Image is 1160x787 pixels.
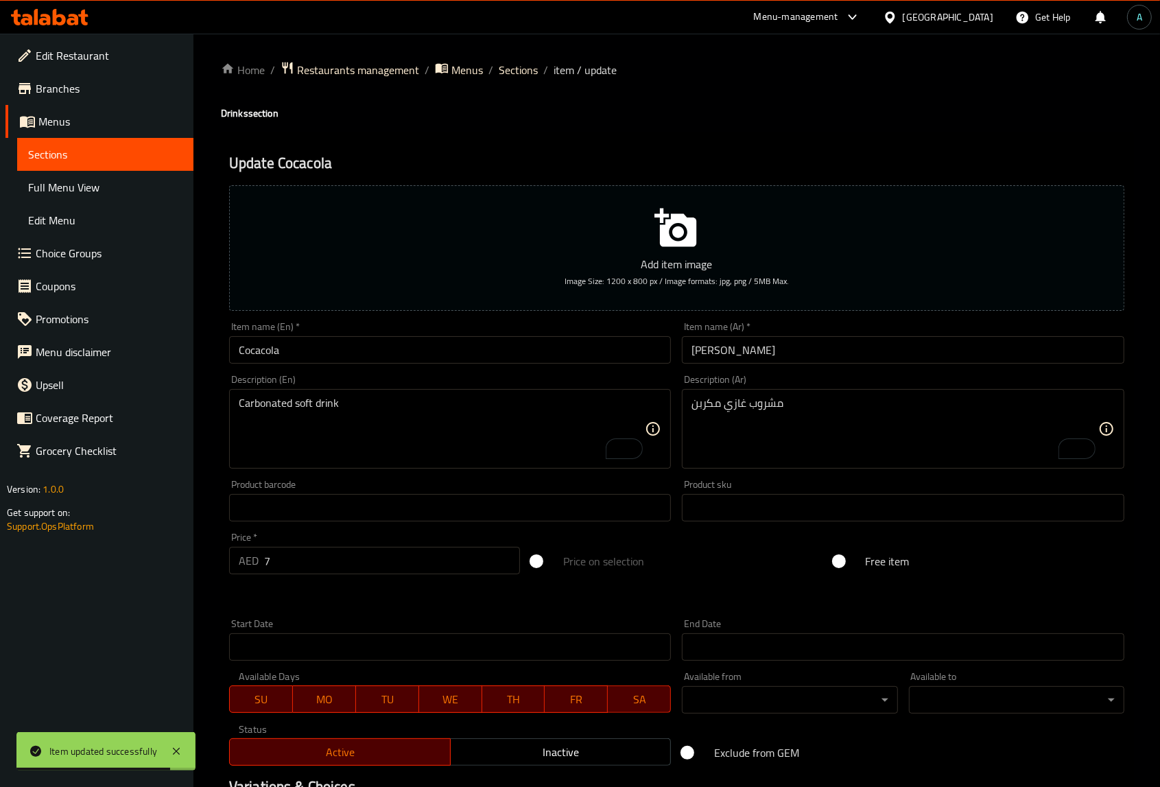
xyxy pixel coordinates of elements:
a: Restaurants management [281,61,419,79]
a: Menus [5,105,193,138]
a: Menu disclaimer [5,336,193,368]
span: Coupons [36,278,182,294]
div: Menu-management [754,9,838,25]
button: FR [545,685,608,713]
a: Edit Restaurant [5,39,193,72]
a: Coverage Report [5,401,193,434]
span: Restaurants management [297,62,419,78]
li: / [425,62,429,78]
span: Exclude from GEM [714,744,799,761]
div: [GEOGRAPHIC_DATA] [903,10,993,25]
a: Promotions [5,303,193,336]
h2: Update Cocacola [229,153,1124,174]
span: WE [425,690,477,709]
li: / [543,62,548,78]
button: TH [482,685,545,713]
a: Coupons [5,270,193,303]
a: Grocery Checklist [5,434,193,467]
span: Free item [866,553,910,569]
span: Branches [36,80,182,97]
span: Price on selection [563,553,644,569]
a: Home [221,62,265,78]
span: Inactive [456,742,666,762]
a: Full Menu View [17,171,193,204]
input: Enter name Ar [682,336,1124,364]
span: MO [298,690,351,709]
span: Menu disclaimer [36,344,182,360]
span: FR [550,690,602,709]
h4: Drinks section [221,106,1133,120]
button: Active [229,738,451,766]
textarea: To enrich screen reader interactions, please activate Accessibility in Grammarly extension settings [691,397,1098,462]
li: / [270,62,275,78]
textarea: To enrich screen reader interactions, please activate Accessibility in Grammarly extension settings [239,397,646,462]
span: item / update [554,62,617,78]
span: Edit Menu [28,212,182,228]
a: Branches [5,72,193,105]
a: Sections [17,138,193,171]
span: Upsell [36,377,182,393]
button: TU [356,685,419,713]
span: SU [235,690,287,709]
button: SU [229,685,293,713]
a: Menus [435,61,483,79]
a: Edit Menu [17,204,193,237]
button: SA [608,685,671,713]
span: SA [613,690,665,709]
span: TH [488,690,540,709]
p: AED [239,552,259,569]
span: Promotions [36,311,182,327]
span: Sections [28,146,182,163]
nav: breadcrumb [221,61,1133,79]
span: A [1137,10,1142,25]
li: / [488,62,493,78]
span: Grocery Checklist [36,443,182,459]
span: Edit Restaurant [36,47,182,64]
span: Menus [451,62,483,78]
div: Item updated successfully [49,744,157,759]
a: Sections [499,62,538,78]
a: Support.OpsPlatform [7,517,94,535]
span: TU [362,690,414,709]
span: Image Size: 1200 x 800 px / Image formats: jpg, png / 5MB Max. [565,273,789,289]
span: Full Menu View [28,179,182,196]
input: Please enter product sku [682,494,1124,521]
button: MO [293,685,356,713]
span: Get support on: [7,504,70,521]
input: Enter name En [229,336,672,364]
button: Add item imageImage Size: 1200 x 800 px / Image formats: jpg, png / 5MB Max. [229,185,1124,311]
span: Coverage Report [36,410,182,426]
a: Choice Groups [5,237,193,270]
input: Please enter price [264,547,520,574]
span: Choice Groups [36,245,182,261]
div: ​ [682,686,897,714]
div: ​ [909,686,1124,714]
button: WE [419,685,482,713]
span: Active [235,742,445,762]
input: Please enter product barcode [229,494,672,521]
button: Inactive [450,738,672,766]
span: Version: [7,480,40,498]
a: Upsell [5,368,193,401]
span: Menus [38,113,182,130]
span: 1.0.0 [43,480,64,498]
p: Add item image [250,256,1103,272]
